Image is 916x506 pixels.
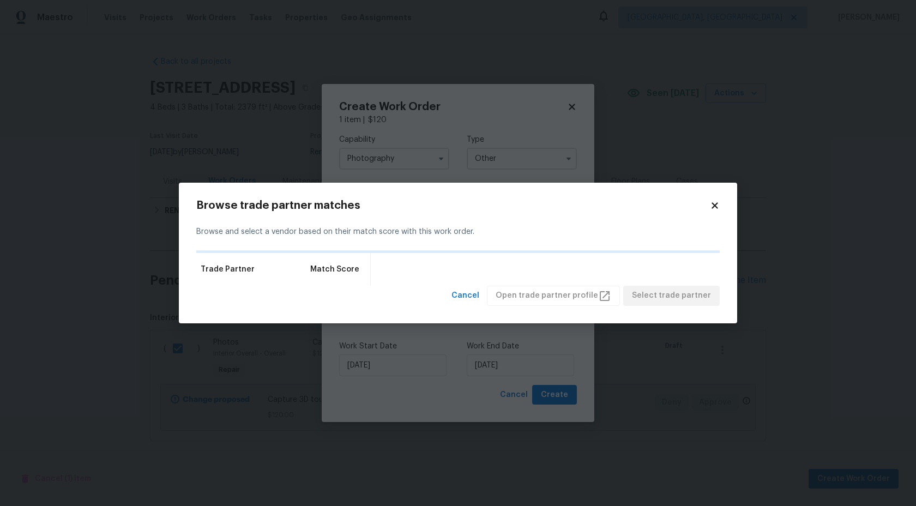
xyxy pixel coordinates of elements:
span: Cancel [451,289,479,303]
div: Browse and select a vendor based on their match score with this work order. [196,213,720,251]
h2: Browse trade partner matches [196,200,710,211]
button: Cancel [447,286,484,306]
span: Trade Partner [201,264,255,275]
span: Match Score [310,264,359,275]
